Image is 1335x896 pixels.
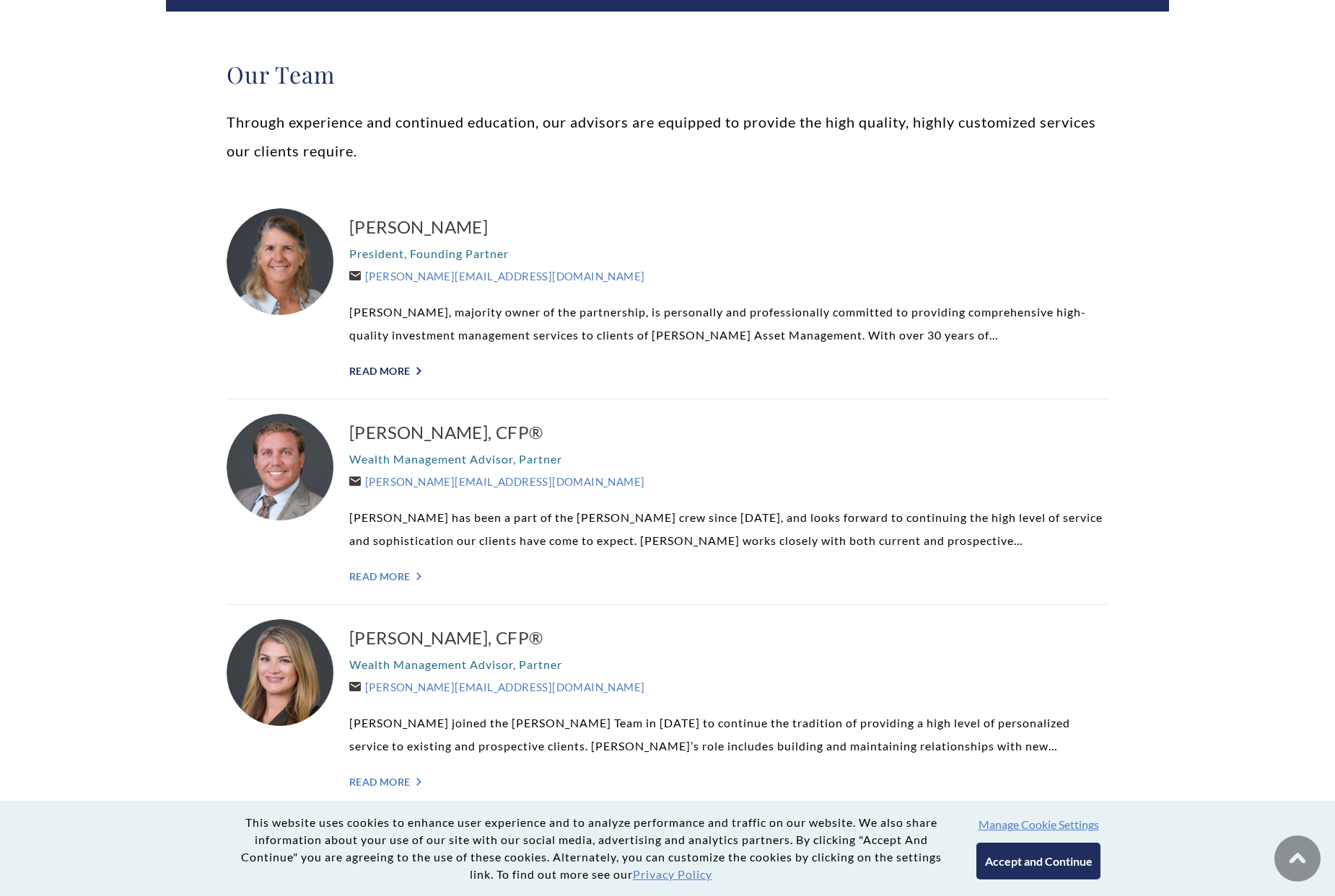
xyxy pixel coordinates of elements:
a: Read More "> [349,776,1108,788]
button: Manage Cookie Settings [979,817,1099,831]
a: [PERSON_NAME][EMAIL_ADDRESS][DOMAIN_NAME] [349,680,644,693]
p: Through experience and continued education, our advisors are equipped to provide the high quality... [227,107,1108,165]
a: [PERSON_NAME], CFP® [349,626,1108,649]
a: Read More "> [349,570,1108,582]
p: [PERSON_NAME] joined the [PERSON_NAME] Team in [DATE] to continue the tradition of providing a hi... [349,711,1108,758]
button: Accept and Continue [976,843,1100,879]
a: Read More "> [349,365,1108,377]
a: [PERSON_NAME][EMAIL_ADDRESS][DOMAIN_NAME] [349,475,644,488]
a: [PERSON_NAME], CFP® [349,421,1108,444]
p: This website uses cookies to enhance user experience and to analyze performance and traffic on ou... [235,814,947,883]
p: Wealth Management Advisor, Partner [349,448,1108,471]
p: [PERSON_NAME], majority owner of the partnership, is personally and professionally committed to p... [349,301,1108,347]
p: [PERSON_NAME] has been a part of the [PERSON_NAME] crew since [DATE], and looks forward to contin... [349,506,1108,552]
a: Privacy Policy [633,867,712,881]
a: [PERSON_NAME][EMAIL_ADDRESS][DOMAIN_NAME] [349,270,644,283]
p: Wealth Management Advisor, Partner [349,653,1108,676]
h2: Our Team [227,60,1108,89]
p: President, Founding Partner [349,242,1108,265]
a: [PERSON_NAME] [349,216,1108,239]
